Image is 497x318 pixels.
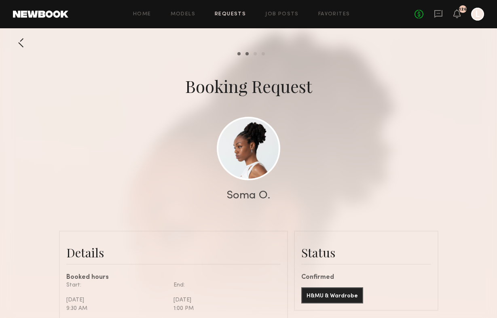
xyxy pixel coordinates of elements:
div: Booked hours [66,274,281,281]
div: Details [66,244,281,261]
a: Requests [215,12,246,17]
div: End: [173,281,275,289]
div: 1:00 PM [173,304,275,313]
div: Status [301,244,431,261]
div: Booking Request [185,75,312,97]
div: 9:30 AM [66,304,167,313]
a: Job Posts [265,12,299,17]
div: [DATE] [173,296,275,304]
a: L [471,8,484,21]
div: Start: [66,281,167,289]
a: Home [133,12,151,17]
div: 126 [459,7,467,12]
a: Models [171,12,195,17]
div: [DATE] [66,296,167,304]
div: Confirmed [301,274,431,281]
div: Soma O. [227,190,271,201]
a: Favorites [318,12,350,17]
button: H&MU & Wardrobe [301,287,363,303]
